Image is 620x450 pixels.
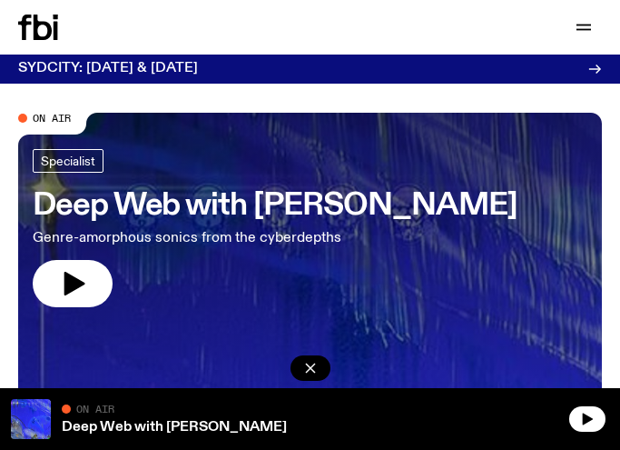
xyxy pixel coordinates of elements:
h3: SYDCITY: [DATE] & [DATE] [18,62,198,75]
span: On Air [76,403,114,415]
img: An abstract artwork, in bright blue with amorphous shapes, illustrated shimmers and small drawn c... [11,399,51,439]
a: Deep Web with [PERSON_NAME]Genre-amorphous sonics from the cyberdepths [33,149,517,307]
a: Specialist [33,149,103,173]
span: On Air [33,112,71,124]
a: Deep Web with [PERSON_NAME] [62,420,287,435]
h3: Deep Web with [PERSON_NAME] [33,191,517,220]
p: Genre-amorphous sonics from the cyberdepths [33,227,497,249]
span: Specialist [41,154,95,167]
